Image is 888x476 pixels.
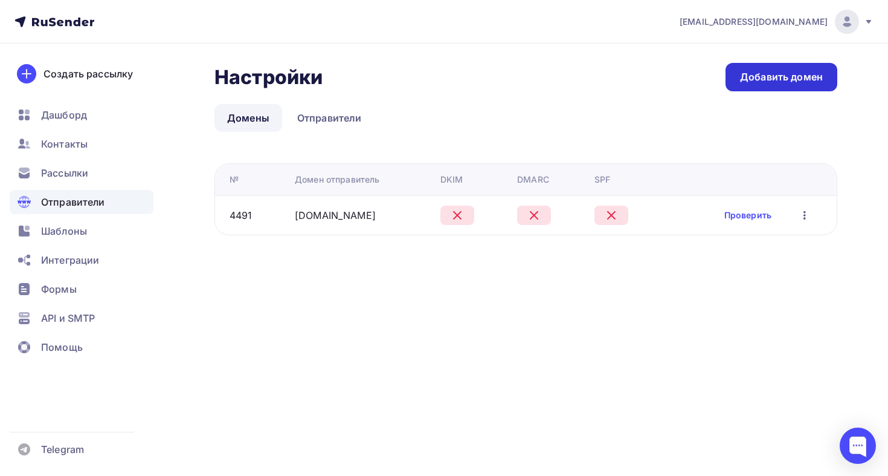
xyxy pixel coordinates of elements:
[214,65,323,90] h2: Настройки
[440,174,463,186] div: DKIM
[10,219,153,243] a: Шаблоны
[41,137,88,151] span: Контакты
[10,190,153,214] a: Отправители
[724,209,771,221] a: Проверить
[517,174,549,186] div: DMARC
[230,208,253,223] div: 4491
[594,174,610,186] div: SPF
[214,104,282,132] a: Домены
[295,209,376,221] a: [DOMAIN_NAME]
[680,10,874,34] a: [EMAIL_ADDRESS][DOMAIN_NAME]
[10,161,153,185] a: Рассылки
[285,104,375,132] a: Отправители
[10,132,153,156] a: Контакты
[41,108,87,122] span: Дашборд
[41,282,77,296] span: Формы
[680,16,828,28] span: [EMAIL_ADDRESS][DOMAIN_NAME]
[230,174,239,186] div: №
[43,67,133,81] div: Создать рассылку
[41,224,87,238] span: Шаблоны
[41,166,88,180] span: Рассылки
[295,174,379,186] div: Домен отправитель
[740,70,823,84] div: Добавить домен
[10,103,153,127] a: Дашборд
[41,253,99,267] span: Интеграции
[10,277,153,301] a: Формы
[41,442,84,457] span: Telegram
[41,311,95,325] span: API и SMTP
[41,340,83,354] span: Помощь
[41,195,105,209] span: Отправители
